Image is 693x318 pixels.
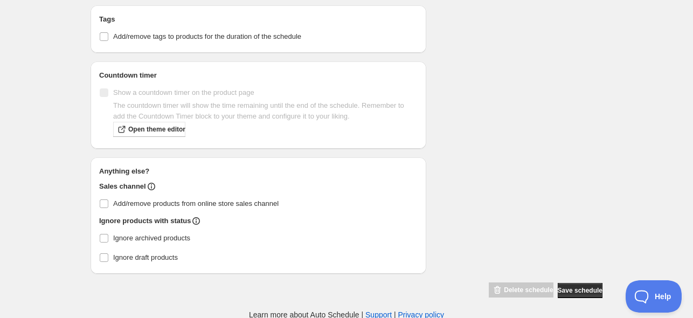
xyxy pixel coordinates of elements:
[113,253,178,261] span: Ignore draft products
[128,125,185,134] span: Open theme editor
[626,280,682,313] iframe: Toggle Customer Support
[113,88,254,96] span: Show a countdown timer on the product page
[99,181,146,192] h2: Sales channel
[99,70,418,81] h2: Countdown timer
[113,122,185,137] a: Open theme editor
[99,216,191,226] h2: Ignore products with status
[558,286,602,295] span: Save schedule
[558,283,602,298] button: Save schedule
[99,14,418,25] h2: Tags
[113,32,301,40] span: Add/remove tags to products for the duration of the schedule
[113,199,279,208] span: Add/remove products from online store sales channel
[99,166,418,177] h2: Anything else?
[113,234,190,242] span: Ignore archived products
[113,100,418,122] p: The countdown timer will show the time remaining until the end of the schedule. Remember to add t...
